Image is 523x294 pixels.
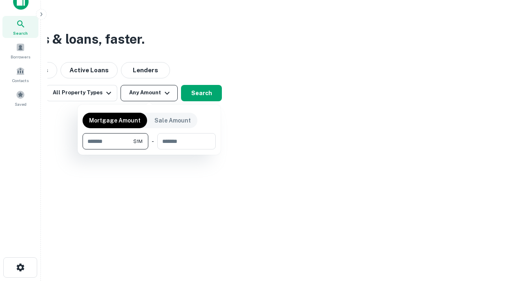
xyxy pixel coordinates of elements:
[482,229,523,268] iframe: Chat Widget
[133,138,143,145] span: $1M
[152,133,154,149] div: -
[154,116,191,125] p: Sale Amount
[89,116,141,125] p: Mortgage Amount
